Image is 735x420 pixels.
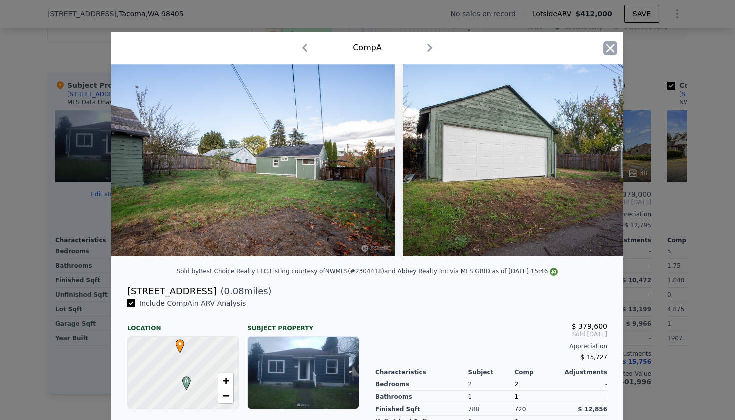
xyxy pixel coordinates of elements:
[468,378,515,391] div: 2
[375,330,607,338] span: Sold [DATE]
[375,368,468,376] div: Characteristics
[514,391,561,403] div: 1
[180,376,186,382] div: A
[353,42,382,54] div: Comp A
[561,368,607,376] div: Adjustments
[375,403,468,416] div: Finished Sqft
[173,336,187,351] span: •
[247,316,359,332] div: Subject Property
[216,284,271,298] span: ( miles)
[514,381,518,388] span: 2
[127,316,239,332] div: Location
[561,378,607,391] div: -
[218,373,233,388] a: Zoom in
[224,286,244,296] span: 0.08
[572,322,607,330] span: $ 379,600
[550,268,558,276] img: NWMLS Logo
[468,391,515,403] div: 1
[514,368,561,376] div: Comp
[403,64,691,256] img: Property Img
[223,374,229,387] span: +
[135,299,250,307] span: Include Comp A in ARV Analysis
[375,391,468,403] div: Bathrooms
[375,378,468,391] div: Bedrooms
[578,406,607,413] span: $ 12,856
[173,339,179,345] div: •
[468,403,515,416] div: 780
[514,406,526,413] span: 720
[180,376,193,385] span: A
[218,388,233,403] a: Zoom out
[561,391,607,403] div: -
[270,268,558,275] div: Listing courtesy of NWMLS (#2304418) and Abbey Realty Inc via MLS GRID as of [DATE] 15:46
[177,268,270,275] div: Sold by Best Choice Realty LLC .
[127,284,216,298] div: [STREET_ADDRESS]
[223,389,229,402] span: −
[375,342,607,350] div: Appreciation
[581,354,607,361] span: $ 15,727
[468,368,515,376] div: Subject
[107,64,395,256] img: Property Img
